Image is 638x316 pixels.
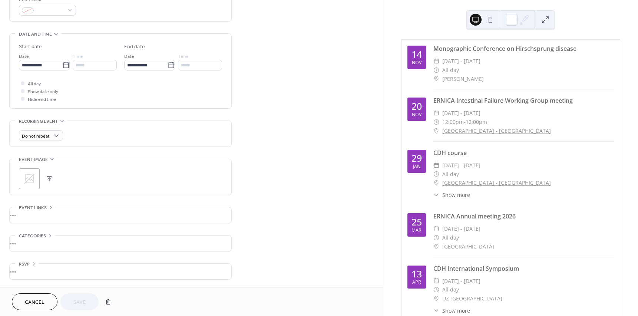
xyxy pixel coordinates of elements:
[442,126,551,135] a: [GEOGRAPHIC_DATA] - [GEOGRAPHIC_DATA]
[433,307,439,315] div: ​
[412,280,421,285] div: Apr
[442,224,480,233] span: [DATE] - [DATE]
[433,109,439,118] div: ​
[22,132,50,141] span: Do not repeat
[411,102,422,111] div: 20
[19,118,58,125] span: Recurring event
[442,277,480,286] span: [DATE] - [DATE]
[433,191,470,199] button: ​Show more
[10,207,231,223] div: •••
[433,277,439,286] div: ​
[19,156,48,164] span: Event image
[433,170,439,179] div: ​
[433,285,439,294] div: ​
[442,178,551,187] a: [GEOGRAPHIC_DATA] - [GEOGRAPHIC_DATA]
[412,60,422,65] div: Nov
[433,191,439,199] div: ​
[19,204,47,212] span: Event links
[433,66,439,75] div: ​
[124,43,145,51] div: End date
[433,242,439,251] div: ​
[413,164,420,169] div: Jan
[442,307,470,315] span: Show more
[433,96,614,105] div: ERNICA Intestinal Failure Working Group meeting
[19,53,29,60] span: Date
[433,57,439,66] div: ​
[433,161,439,170] div: ​
[19,30,52,38] span: Date and time
[19,168,40,189] div: ;
[433,148,614,157] div: CDH course
[442,294,502,303] span: UZ [GEOGRAPHIC_DATA]
[442,66,459,75] span: All day
[442,285,459,294] span: All day
[19,43,42,51] div: Start date
[433,178,439,187] div: ​
[411,50,422,59] div: 14
[411,217,422,227] div: 25
[433,75,439,83] div: ​
[433,233,439,242] div: ​
[442,75,484,83] span: [PERSON_NAME]
[442,233,459,242] span: All day
[411,269,422,279] div: 13
[442,57,480,66] span: [DATE] - [DATE]
[433,44,614,53] div: Monographic Conference on Hirschsprung disease
[442,242,494,251] span: [GEOGRAPHIC_DATA]
[442,118,464,126] span: 12:00pm
[19,260,30,268] span: RSVP
[442,191,470,199] span: Show more
[433,307,470,315] button: ​Show more
[19,232,46,240] span: Categories
[28,96,56,103] span: Hide end time
[466,118,487,126] span: 12:00pm
[10,264,231,279] div: •••
[442,109,480,118] span: [DATE] - [DATE]
[433,294,439,303] div: ​
[433,264,614,273] div: CDH International Symposium
[10,236,231,251] div: •••
[73,53,83,60] span: Time
[433,212,614,221] div: ERNICA Annual meeting 2026
[411,228,422,233] div: Mar
[28,80,41,88] span: All day
[411,154,422,163] div: 29
[433,118,439,126] div: ​
[12,293,57,310] button: Cancel
[412,112,422,117] div: Nov
[124,53,134,60] span: Date
[28,88,58,96] span: Show date only
[433,126,439,135] div: ​
[442,161,480,170] span: [DATE] - [DATE]
[178,53,188,60] span: Time
[25,299,44,306] span: Cancel
[464,118,466,126] span: -
[433,224,439,233] div: ​
[442,170,459,179] span: All day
